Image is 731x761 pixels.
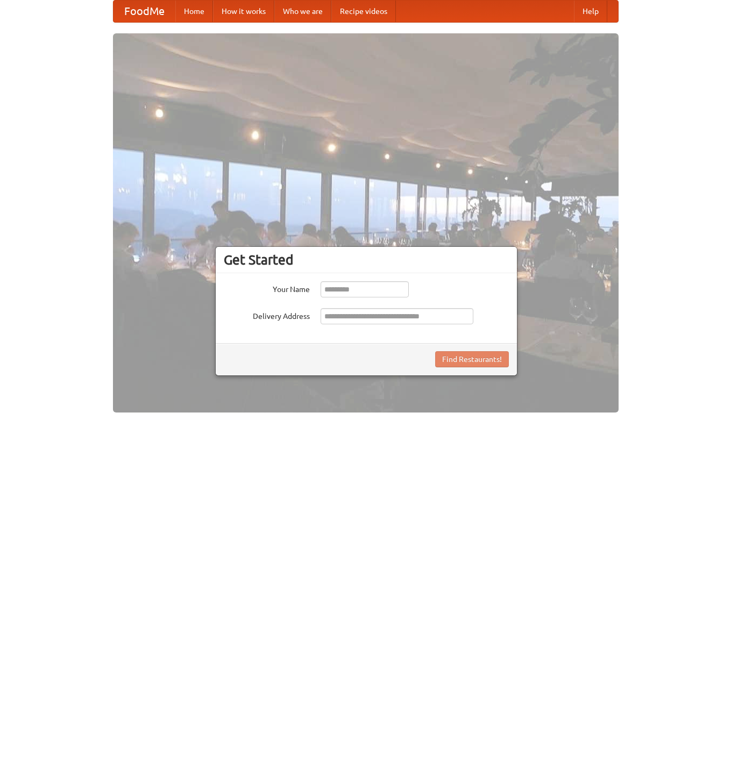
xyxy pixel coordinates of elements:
[435,351,509,367] button: Find Restaurants!
[113,1,175,22] a: FoodMe
[224,308,310,322] label: Delivery Address
[331,1,396,22] a: Recipe videos
[224,252,509,268] h3: Get Started
[274,1,331,22] a: Who we are
[224,281,310,295] label: Your Name
[175,1,213,22] a: Home
[574,1,607,22] a: Help
[213,1,274,22] a: How it works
